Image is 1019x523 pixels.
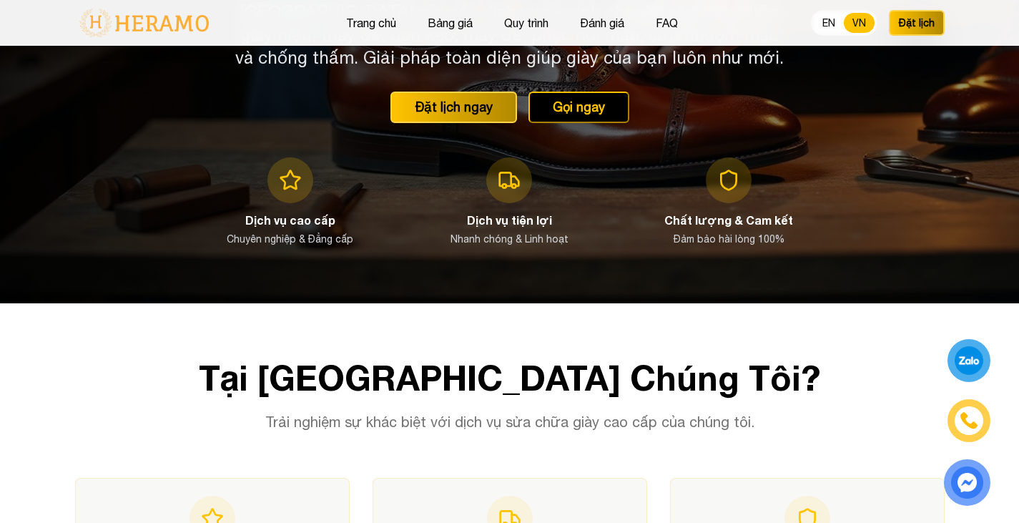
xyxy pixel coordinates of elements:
img: phone-icon [961,413,977,429]
h3: Chất lượng & Cam kết [664,212,793,229]
button: Quy trình [500,14,553,32]
button: Đặt lịch [889,10,945,36]
h3: Dịch vụ cao cấp [245,212,335,229]
button: Trang chủ [342,14,400,32]
button: Đặt lịch ngay [390,92,517,123]
p: Chuyên nghiệp & Đẳng cấp [227,232,353,246]
img: logo-with-text.png [75,8,213,38]
p: Trải nghiệm sự khác biệt với dịch vụ sửa chữa giày cao cấp của chúng tôi. [235,412,784,432]
button: Gọi ngay [528,92,629,123]
button: VN [844,13,875,33]
button: Đánh giá [576,14,629,32]
p: Nhanh chóng & Linh hoạt [451,232,568,246]
a: phone-icon [950,401,988,440]
p: Đảm bảo hài lòng 100% [674,232,784,246]
button: FAQ [651,14,682,32]
h3: Dịch vụ tiện lợi [467,212,552,229]
h2: Tại [GEOGRAPHIC_DATA] Chúng Tôi? [75,361,945,395]
button: Bảng giá [423,14,477,32]
button: EN [814,13,844,33]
